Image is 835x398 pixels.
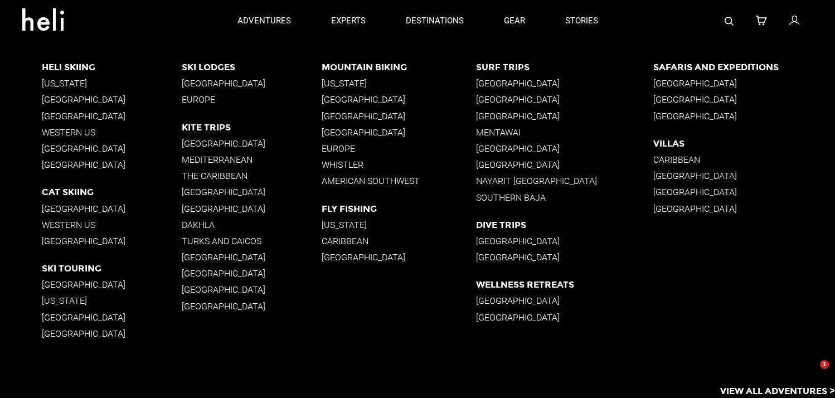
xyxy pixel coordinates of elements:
[42,78,182,89] p: [US_STATE]
[182,62,322,72] p: Ski Lodges
[322,62,476,72] p: Mountain Biking
[182,187,322,197] p: [GEOGRAPHIC_DATA]
[42,295,182,306] p: [US_STATE]
[322,176,476,186] p: American Southwest
[725,17,734,26] img: search-bar-icon.svg
[653,171,835,181] p: [GEOGRAPHIC_DATA]
[476,176,653,186] p: Nayarit [GEOGRAPHIC_DATA]
[322,94,476,105] p: [GEOGRAPHIC_DATA]
[476,236,653,246] p: [GEOGRAPHIC_DATA]
[476,252,653,263] p: [GEOGRAPHIC_DATA]
[182,94,322,105] p: Europe
[322,127,476,138] p: [GEOGRAPHIC_DATA]
[406,15,464,27] p: destinations
[182,154,322,165] p: Mediterranean
[653,78,835,89] p: [GEOGRAPHIC_DATA]
[476,62,653,72] p: Surf Trips
[182,268,322,279] p: [GEOGRAPHIC_DATA]
[653,62,835,72] p: Safaris and Expeditions
[476,295,653,306] p: [GEOGRAPHIC_DATA]
[653,187,835,197] p: [GEOGRAPHIC_DATA]
[653,203,835,214] p: [GEOGRAPHIC_DATA]
[182,171,322,181] p: The Caribbean
[322,220,476,230] p: [US_STATE]
[331,15,366,27] p: experts
[322,143,476,154] p: Europe
[476,279,653,290] p: Wellness Retreats
[720,385,835,398] p: View All Adventures >
[182,301,322,312] p: [GEOGRAPHIC_DATA]
[182,220,322,230] p: Dakhla
[42,328,182,339] p: [GEOGRAPHIC_DATA]
[42,203,182,214] p: [GEOGRAPHIC_DATA]
[322,236,476,246] p: Caribbean
[182,203,322,214] p: [GEOGRAPHIC_DATA]
[182,122,322,133] p: Kite Trips
[42,111,182,122] p: [GEOGRAPHIC_DATA]
[237,15,291,27] p: adventures
[322,159,476,170] p: Whistler
[322,78,476,89] p: [US_STATE]
[820,360,829,369] span: 1
[42,263,182,274] p: Ski Touring
[653,154,835,165] p: Caribbean
[42,236,182,246] p: [GEOGRAPHIC_DATA]
[322,111,476,122] p: [GEOGRAPHIC_DATA]
[182,284,322,295] p: [GEOGRAPHIC_DATA]
[42,187,182,197] p: Cat Skiing
[182,138,322,149] p: [GEOGRAPHIC_DATA]
[182,78,322,89] p: [GEOGRAPHIC_DATA]
[476,143,653,154] p: [GEOGRAPHIC_DATA]
[653,94,835,105] p: [GEOGRAPHIC_DATA]
[476,111,653,122] p: [GEOGRAPHIC_DATA]
[42,220,182,230] p: Western US
[476,78,653,89] p: [GEOGRAPHIC_DATA]
[476,94,653,105] p: [GEOGRAPHIC_DATA]
[476,127,653,138] p: Mentawai
[42,62,182,72] p: Heli Skiing
[476,192,653,203] p: Southern Baja
[322,252,476,263] p: [GEOGRAPHIC_DATA]
[653,138,835,149] p: Villas
[322,203,476,214] p: Fly Fishing
[476,220,653,230] p: Dive Trips
[182,236,322,246] p: Turks and Caicos
[42,312,182,323] p: [GEOGRAPHIC_DATA]
[182,252,322,263] p: [GEOGRAPHIC_DATA]
[42,279,182,290] p: [GEOGRAPHIC_DATA]
[42,94,182,105] p: [GEOGRAPHIC_DATA]
[42,143,182,154] p: [GEOGRAPHIC_DATA]
[42,159,182,170] p: [GEOGRAPHIC_DATA]
[42,127,182,138] p: Western US
[797,360,824,387] iframe: Intercom live chat
[476,312,653,323] p: [GEOGRAPHIC_DATA]
[476,159,653,170] p: [GEOGRAPHIC_DATA]
[653,111,835,122] p: [GEOGRAPHIC_DATA]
